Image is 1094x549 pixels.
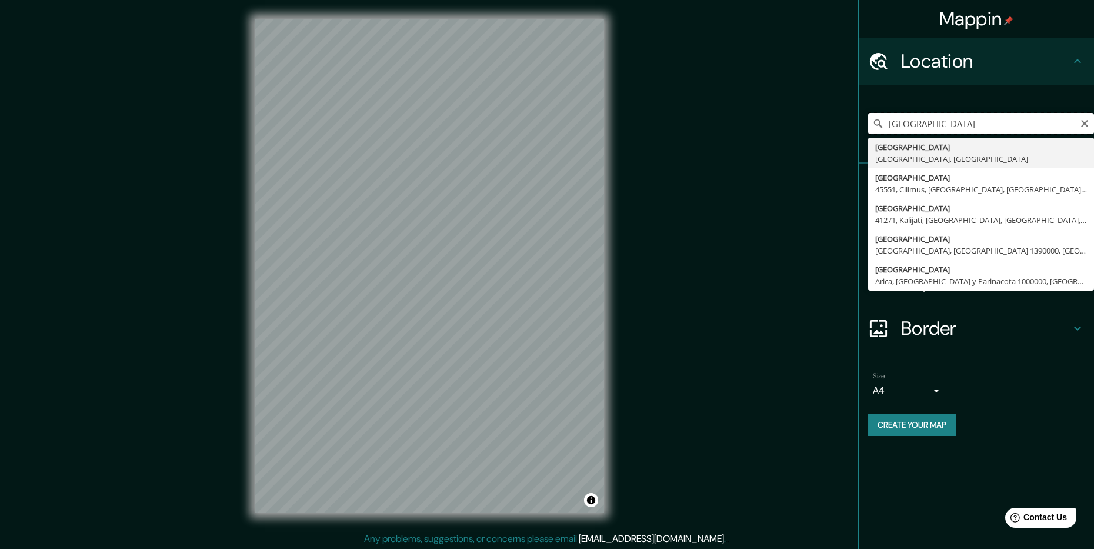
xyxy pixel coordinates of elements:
div: Layout [859,258,1094,305]
div: [GEOGRAPHIC_DATA], [GEOGRAPHIC_DATA] [875,153,1087,165]
div: Arica, [GEOGRAPHIC_DATA] y Parinacota 1000000, [GEOGRAPHIC_DATA] [875,275,1087,287]
iframe: Help widget launcher [989,503,1081,536]
img: pin-icon.png [1004,16,1013,25]
div: [GEOGRAPHIC_DATA] [875,233,1087,245]
h4: Layout [901,269,1070,293]
button: Clear [1080,117,1089,128]
div: 45551, Cilimus, [GEOGRAPHIC_DATA], [GEOGRAPHIC_DATA], [GEOGRAPHIC_DATA] [875,184,1087,195]
div: [GEOGRAPHIC_DATA] [875,202,1087,214]
label: Size [873,371,885,381]
h4: Location [901,49,1070,73]
p: Any problems, suggestions, or concerns please email . [364,532,726,546]
div: [GEOGRAPHIC_DATA] [875,172,1087,184]
a: [EMAIL_ADDRESS][DOMAIN_NAME] [579,533,724,545]
div: Pins [859,164,1094,211]
div: [GEOGRAPHIC_DATA] [875,141,1087,153]
div: [GEOGRAPHIC_DATA], [GEOGRAPHIC_DATA] 1390000, [GEOGRAPHIC_DATA] [875,245,1087,257]
div: 41271, Kalijati, [GEOGRAPHIC_DATA], [GEOGRAPHIC_DATA], [GEOGRAPHIC_DATA] [875,214,1087,226]
button: Toggle attribution [584,493,598,507]
div: Location [859,38,1094,85]
h4: Border [901,317,1070,340]
div: . [726,532,728,546]
div: [GEOGRAPHIC_DATA] [875,264,1087,275]
div: . [728,532,730,546]
div: A4 [873,381,943,400]
h4: Mappin [939,7,1014,31]
div: Style [859,211,1094,258]
button: Create your map [868,414,956,436]
input: Pick your city or area [868,113,1094,134]
div: Border [859,305,1094,352]
canvas: Map [255,19,604,513]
